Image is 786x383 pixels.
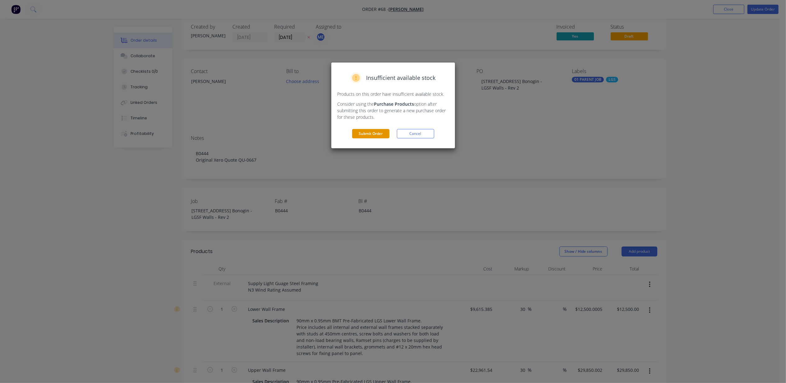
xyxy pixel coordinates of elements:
[366,74,436,82] span: Insufficient available stock
[338,91,449,97] p: Products on this order have insufficient available stock.
[352,129,389,138] button: Submit Order
[338,101,449,120] p: Consider using the option after submitting this order to generate a new purchase order for these ...
[397,129,434,138] button: Cancel
[374,101,414,107] strong: Purchase Products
